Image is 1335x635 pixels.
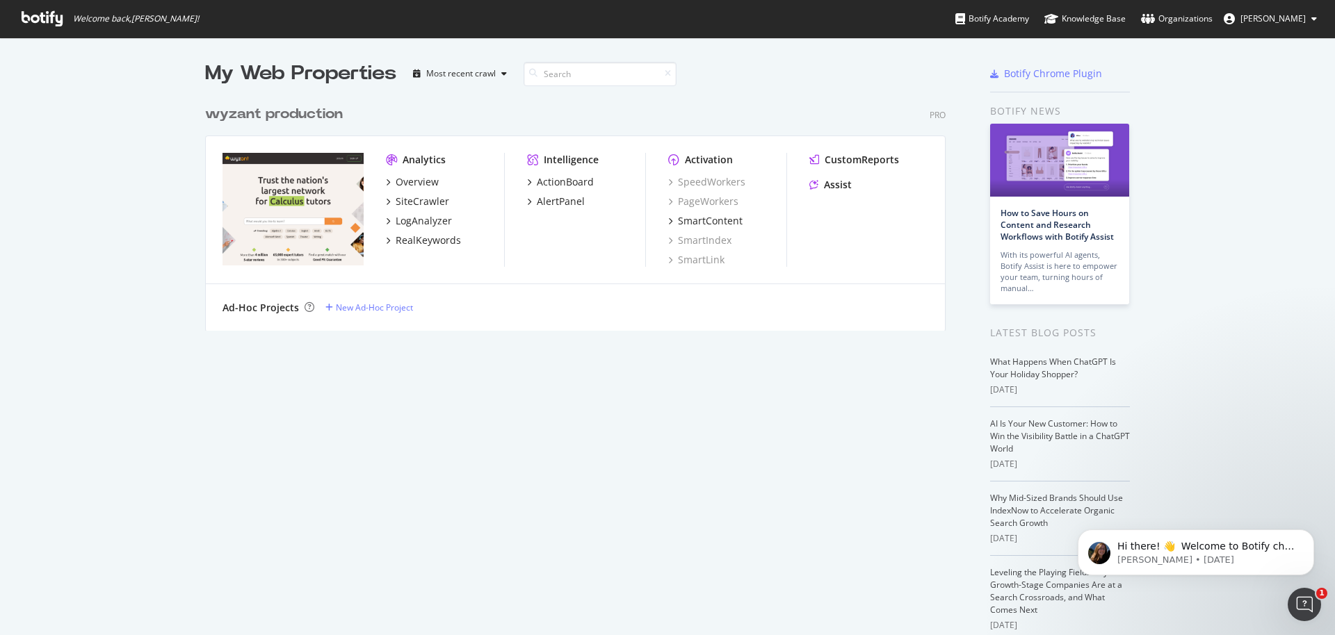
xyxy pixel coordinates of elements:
input: Search [524,62,677,86]
div: ActionBoard [537,175,594,189]
a: CustomReports [809,153,899,167]
a: SiteCrawler [386,195,449,208]
div: Overview [396,175,439,189]
div: Activation [685,153,733,167]
div: SiteCrawler [396,195,449,208]
a: Botify Chrome Plugin [990,67,1102,81]
div: Pro [930,109,946,121]
a: wyzant production [205,104,348,124]
a: RealKeywords [386,233,461,247]
a: AI Is Your New Customer: How to Win the Visibility Battle in a ChatGPT World [990,418,1130,454]
span: Welcome back, [PERSON_NAME] ! [73,13,199,24]
button: [PERSON_NAME] [1213,8,1328,30]
div: [DATE] [990,458,1130,470]
a: SmartLink [668,253,725,267]
a: ActionBoard [527,175,594,189]
div: Intelligence [544,153,599,167]
div: Botify news [990,104,1130,119]
div: Analytics [403,153,446,167]
div: Latest Blog Posts [990,325,1130,340]
div: Botify Academy [955,12,1029,26]
div: RealKeywords [396,233,461,247]
div: Assist [824,178,852,192]
div: LogAnalyzer [396,214,452,228]
div: AlertPanel [537,195,585,208]
div: [DATE] [990,532,1130,545]
iframe: Intercom notifications message [1057,500,1335,597]
div: CustomReports [825,153,899,167]
div: wyzant production [205,104,343,124]
span: Aaron Reams [1240,13,1306,24]
button: Most recent crawl [407,63,512,85]
div: Ad-Hoc Projects [222,301,299,315]
a: SpeedWorkers [668,175,745,189]
div: [DATE] [990,384,1130,396]
a: Assist [809,178,852,192]
img: wyzant.com [222,153,364,265]
span: 1 [1316,588,1327,599]
a: Why Mid-Sized Brands Should Use IndexNow to Accelerate Organic Search Growth [990,492,1123,529]
div: My Web Properties [205,60,396,88]
a: PageWorkers [668,195,738,208]
a: SmartContent [668,214,743,228]
img: How to Save Hours on Content and Research Workflows with Botify Assist [990,124,1129,197]
a: Leveling the Playing Field: Why Growth-Stage Companies Are at a Search Crossroads, and What Comes... [990,566,1122,616]
div: Botify Chrome Plugin [1004,67,1102,81]
a: New Ad-Hoc Project [325,302,413,313]
a: What Happens When ChatGPT Is Your Holiday Shopper? [990,356,1116,380]
div: Knowledge Base [1044,12,1126,26]
a: How to Save Hours on Content and Research Workflows with Botify Assist [1001,207,1114,242]
div: SmartContent [678,214,743,228]
div: Organizations [1141,12,1213,26]
a: SmartIndex [668,233,731,247]
div: New Ad-Hoc Project [336,302,413,313]
a: LogAnalyzer [386,214,452,228]
div: With its powerful AI agents, Botify Assist is here to empower your team, turning hours of manual… [1001,249,1119,294]
div: Most recent crawl [426,69,496,78]
iframe: Intercom live chat [1288,588,1321,621]
a: AlertPanel [527,195,585,208]
a: Overview [386,175,439,189]
div: [DATE] [990,619,1130,632]
div: grid [205,88,957,331]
